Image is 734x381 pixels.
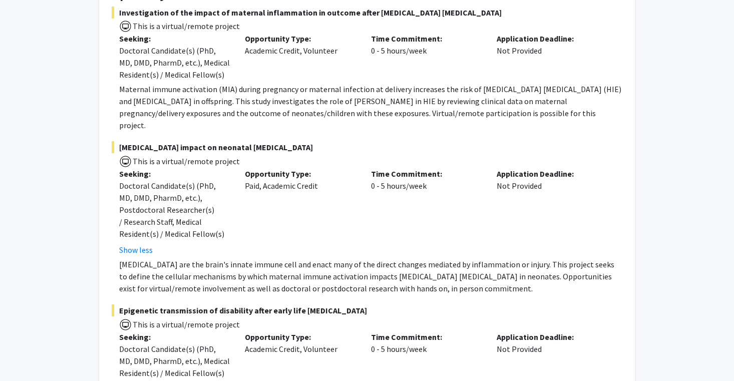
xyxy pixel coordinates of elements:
iframe: Chat [8,336,43,373]
div: Paid, Academic Credit [237,168,363,256]
p: Maternal immune activation (MIA) during pregnancy or maternal infection at delivery increases the... [119,83,622,131]
p: Seeking: [119,33,230,45]
div: Doctoral Candidate(s) (PhD, MD, DMD, PharmD, etc.), Medical Resident(s) / Medical Fellow(s) [119,343,230,379]
p: Seeking: [119,168,230,180]
div: Not Provided [489,168,615,256]
button: Show less [119,244,153,256]
span: This is a virtual/remote project [132,156,240,166]
p: Application Deadline: [497,168,607,180]
p: Opportunity Type: [245,168,355,180]
div: Doctoral Candidate(s) (PhD, MD, DMD, PharmD, etc.), Postdoctoral Researcher(s) / Research Staff, ... [119,180,230,240]
div: Not Provided [489,331,615,379]
span: This is a virtual/remote project [132,319,240,329]
span: Epigenetic transmission of disability after early life [MEDICAL_DATA] [112,304,622,316]
p: Opportunity Type: [245,33,355,45]
p: [MEDICAL_DATA] are the brain's innate immune cell and enact many of the direct changes mediated b... [119,258,622,294]
div: 0 - 5 hours/week [363,331,489,379]
div: Academic Credit, Volunteer [237,33,363,81]
p: Application Deadline: [497,33,607,45]
div: Not Provided [489,33,615,81]
p: Time Commitment: [371,331,482,343]
div: Academic Credit, Volunteer [237,331,363,379]
div: 0 - 5 hours/week [363,168,489,256]
p: Seeking: [119,331,230,343]
span: This is a virtual/remote project [132,21,240,31]
p: Time Commitment: [371,33,482,45]
span: Investigation of the impact of maternal inflammation in outcome after [MEDICAL_DATA] [MEDICAL_DATA] [112,7,622,19]
div: Doctoral Candidate(s) (PhD, MD, DMD, PharmD, etc.), Medical Resident(s) / Medical Fellow(s) [119,45,230,81]
p: Application Deadline: [497,331,607,343]
p: Time Commitment: [371,168,482,180]
div: 0 - 5 hours/week [363,33,489,81]
p: Opportunity Type: [245,331,355,343]
span: [MEDICAL_DATA] impact on neonatal [MEDICAL_DATA] [112,141,622,153]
